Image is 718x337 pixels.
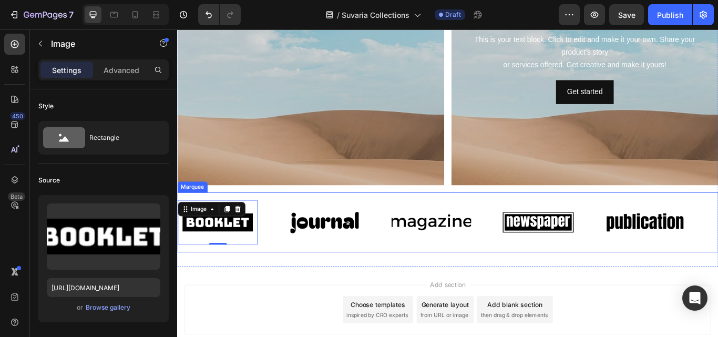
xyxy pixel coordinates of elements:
div: 450 [10,112,25,120]
img: Alt image [499,206,592,245]
button: Save [609,4,644,25]
div: Beta [8,192,25,201]
div: Add blank section [362,315,426,326]
span: Add section [291,292,341,303]
span: Draft [445,10,461,19]
button: 7 [4,4,78,25]
div: Marquee [2,179,33,189]
span: Suvaria Collections [342,9,409,21]
iframe: Design area [177,29,718,337]
div: This is your text block. Click to edit and make it your own. Share your product's story or servic... [328,4,622,51]
p: Image [51,37,140,50]
div: Get started [454,66,496,81]
button: Get started [442,59,508,87]
img: Alt image [125,206,218,245]
div: Choose templates [202,315,266,326]
div: Open Intercom Messenger [682,285,707,311]
img: Alt image [374,206,467,245]
p: Advanced [104,65,139,76]
span: or [77,301,83,314]
p: 7 [69,8,74,21]
img: Alt image [1,206,94,245]
div: Generate layout [285,315,340,326]
img: Alt image [250,206,343,245]
div: Browse gallery [86,303,130,312]
span: Save [618,11,635,19]
button: Publish [648,4,692,25]
div: Source [38,176,60,185]
div: Image [14,205,36,215]
p: Settings [52,65,81,76]
img: preview-image [47,203,160,270]
div: Style [38,101,54,111]
span: / [337,9,340,21]
div: Rectangle [89,126,153,150]
button: Browse gallery [85,302,131,313]
div: Publish [657,9,683,21]
div: Undo/Redo [198,4,241,25]
input: https://example.com/image.jpg [47,278,160,297]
